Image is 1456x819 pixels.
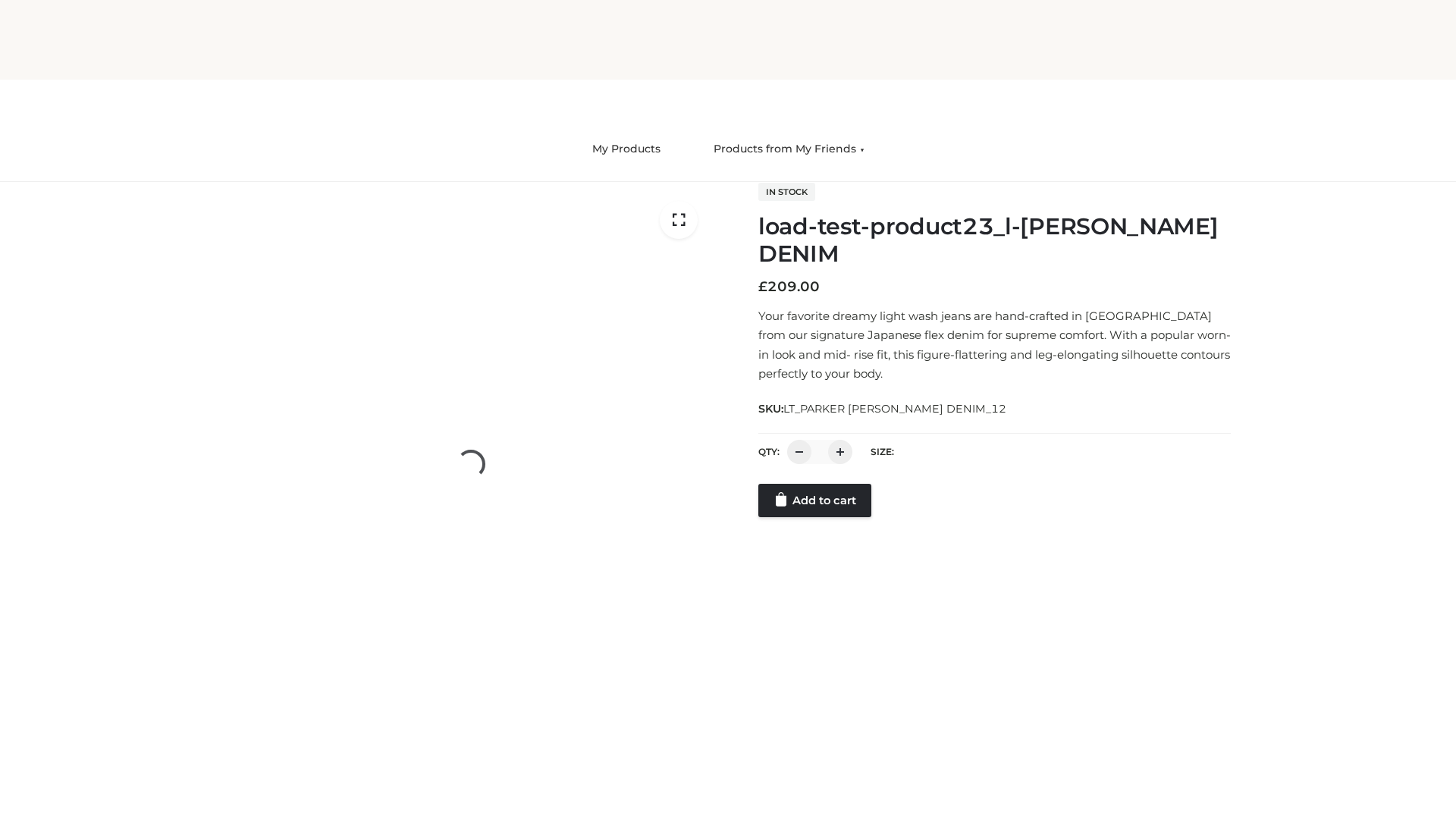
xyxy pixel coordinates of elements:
[783,402,1006,416] span: LT_PARKER [PERSON_NAME] DENIM_12
[758,484,871,517] a: Add to cart
[758,183,815,201] span: In stock
[871,446,894,457] label: Size:
[758,278,767,295] span: £
[581,133,672,166] a: My Products
[758,213,1231,268] h1: load-test-product23_l-[PERSON_NAME] DENIM
[702,133,876,166] a: Products from My Friends
[758,306,1231,384] p: Your favorite dreamy light wash jeans are hand-crafted in [GEOGRAPHIC_DATA] from our signature Ja...
[758,278,820,295] bdi: 209.00
[758,446,780,457] label: QTY:
[758,400,1008,418] span: SKU:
